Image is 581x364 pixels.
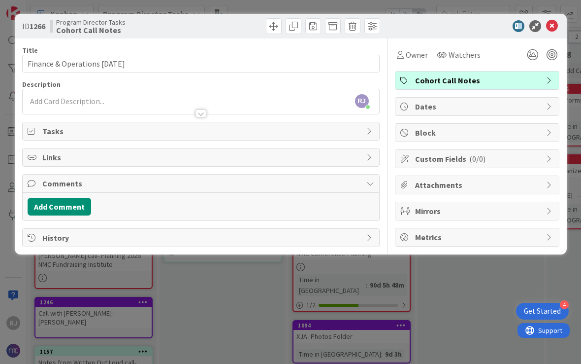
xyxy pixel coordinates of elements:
[30,21,45,31] b: 1266
[415,101,541,112] span: Dates
[21,1,45,13] span: Support
[355,94,369,108] span: RJ
[524,306,561,316] div: Get Started
[415,179,541,191] span: Attachments
[22,46,38,55] label: Title
[28,198,91,216] button: Add Comment
[449,49,481,61] span: Watchers
[56,18,126,26] span: Program Director Tasks
[415,231,541,243] span: Metrics
[22,80,61,89] span: Description
[22,20,45,32] span: ID
[42,178,361,189] span: Comments
[415,74,541,86] span: Cohort Call Notes
[415,205,541,217] span: Mirrors
[469,154,485,164] span: ( 0/0 )
[415,153,541,165] span: Custom Fields
[42,151,361,163] span: Links
[516,303,569,320] div: Open Get Started checklist, remaining modules: 4
[42,232,361,244] span: History
[406,49,428,61] span: Owner
[42,125,361,137] span: Tasks
[415,127,541,139] span: Block
[56,26,126,34] b: Cohort Call Notes
[560,300,569,309] div: 4
[22,55,380,73] input: type card name here...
